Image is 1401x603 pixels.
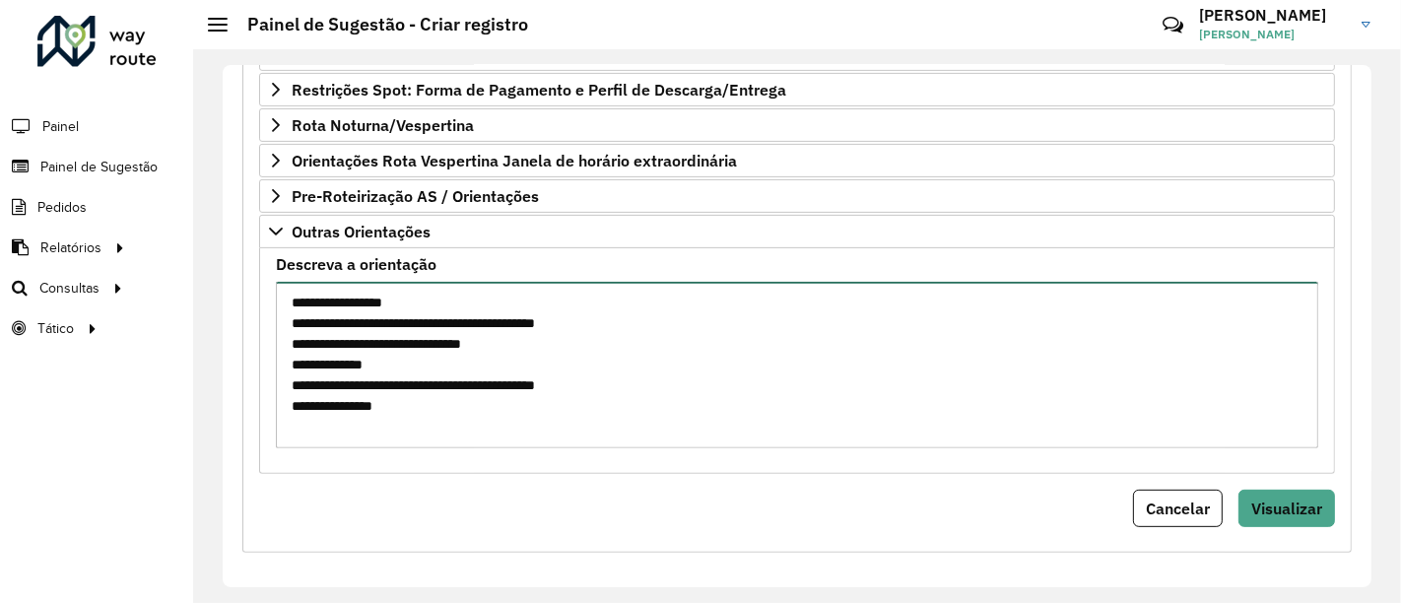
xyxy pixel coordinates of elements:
[292,82,786,98] span: Restrições Spot: Forma de Pagamento e Perfil de Descarga/Entrega
[1152,4,1194,46] a: Contato Rápido
[228,14,528,35] h2: Painel de Sugestão - Criar registro
[259,179,1335,213] a: Pre-Roteirização AS / Orientações
[1133,490,1223,527] button: Cancelar
[259,144,1335,177] a: Orientações Rota Vespertina Janela de horário extraordinária
[259,73,1335,106] a: Restrições Spot: Forma de Pagamento e Perfil de Descarga/Entrega
[259,108,1335,142] a: Rota Noturna/Vespertina
[37,318,74,339] span: Tático
[1146,499,1210,518] span: Cancelar
[292,117,474,133] span: Rota Noturna/Vespertina
[292,224,431,239] span: Outras Orientações
[37,197,87,218] span: Pedidos
[42,116,79,137] span: Painel
[292,188,539,204] span: Pre-Roteirização AS / Orientações
[1199,26,1347,43] span: [PERSON_NAME]
[259,248,1335,474] div: Outras Orientações
[1251,499,1322,518] span: Visualizar
[40,237,101,258] span: Relatórios
[1238,490,1335,527] button: Visualizar
[259,215,1335,248] a: Outras Orientações
[39,278,100,299] span: Consultas
[40,157,158,177] span: Painel de Sugestão
[276,252,436,276] label: Descreva a orientação
[1199,6,1347,25] h3: [PERSON_NAME]
[292,153,737,168] span: Orientações Rota Vespertina Janela de horário extraordinária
